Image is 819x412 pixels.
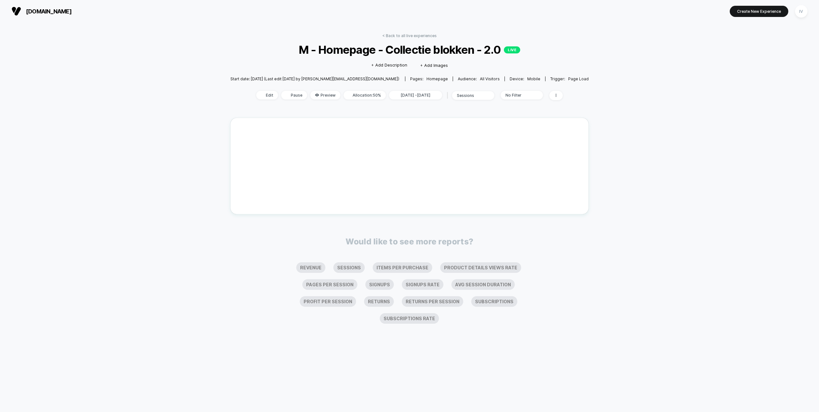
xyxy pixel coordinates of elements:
[26,8,72,15] span: [DOMAIN_NAME]
[505,76,545,81] span: Device:
[550,76,589,81] div: Trigger:
[365,279,394,290] li: Signups
[402,296,463,307] li: Returns Per Session
[410,76,448,81] div: Pages:
[300,296,356,307] li: Profit Per Session
[795,5,807,18] div: IV
[402,279,443,290] li: Signups Rate
[471,296,517,307] li: Subscriptions
[382,33,437,38] a: < Back to all live experiences
[420,63,448,68] span: + Add Images
[346,237,473,246] p: Would like to see more reports?
[480,76,500,81] span: All Visitors
[568,76,589,81] span: Page Load
[451,279,515,290] li: Avg Session Duration
[333,262,365,273] li: Sessions
[364,296,394,307] li: Returns
[373,262,432,273] li: Items Per Purchase
[505,93,531,98] div: No Filter
[504,46,520,53] p: LIVE
[426,76,448,81] span: homepage
[256,91,278,99] span: Edit
[458,76,500,81] div: Audience:
[344,91,386,99] span: Allocation: 50%
[12,6,21,16] img: Visually logo
[302,279,357,290] li: Pages Per Session
[281,91,307,99] span: Pause
[389,91,442,99] span: [DATE] - [DATE]
[371,62,407,68] span: + Add Description
[457,93,482,98] div: sessions
[527,76,540,81] span: mobile
[310,91,340,99] span: Preview
[440,262,521,273] li: Product Details Views Rate
[730,6,788,17] button: Create New Experience
[10,6,74,16] button: [DOMAIN_NAME]
[248,43,571,56] span: M - Homepage - Collectie blokken - 2.0
[380,313,439,324] li: Subscriptions Rate
[296,262,325,273] li: Revenue
[445,91,452,100] span: |
[793,5,809,18] button: IV
[230,76,399,81] span: Start date: [DATE] (Last edit [DATE] by [PERSON_NAME][EMAIL_ADDRESS][DOMAIN_NAME])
